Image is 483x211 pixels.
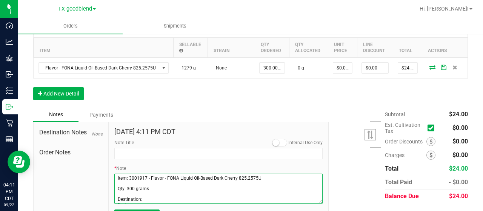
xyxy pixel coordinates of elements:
[420,6,469,12] span: Hi, [PERSON_NAME]!
[123,18,227,34] a: Shipments
[385,111,405,117] span: Subtotal
[78,108,124,122] div: Payments
[288,139,323,146] label: Internal Use Only
[6,119,13,127] inline-svg: Retail
[428,123,438,133] span: Calculate cultivation tax
[438,65,449,69] span: Save Order Detail
[452,151,468,159] span: $0.00
[289,38,328,58] th: Qty Allocated
[3,182,15,202] p: 04:11 PM CDT
[33,108,78,122] div: Notes
[18,18,123,34] a: Orders
[212,65,227,71] span: None
[385,152,426,158] span: Charges
[8,151,30,173] iframe: Resource center
[6,71,13,78] inline-svg: Inbound
[294,65,304,71] span: 0 g
[33,87,84,100] button: Add New Detail
[114,128,323,136] h4: [DATE] 4:11 PM CDT
[452,138,468,145] span: $0.00
[385,122,425,134] span: Est. Cultivation Tax
[385,165,398,172] span: Total
[449,111,468,118] span: $24.00
[114,139,134,146] label: Note Title
[6,54,13,62] inline-svg: Grow
[39,63,159,73] span: Flavor - FONA Liquid Oil-Based Dark Cherry 825.2575U
[333,63,352,73] input: 0
[92,131,103,137] span: None
[255,38,289,58] th: Qty Ordered
[357,38,393,58] th: Line Discount
[449,193,468,200] span: $24.00
[114,165,126,172] label: Note
[449,65,461,69] span: Delete Order Detail
[398,63,417,73] input: 0
[6,136,13,143] inline-svg: Reports
[6,103,13,111] inline-svg: Outbound
[53,23,88,29] span: Orders
[6,38,13,46] inline-svg: Analytics
[208,38,255,58] th: Strain
[328,38,357,58] th: Unit Price
[362,63,388,73] input: 0
[449,165,468,172] span: $24.00
[3,202,15,208] p: 09/22
[34,38,174,58] th: Item
[449,179,468,186] span: - $0.00
[38,62,169,74] span: NO DATA FOUND
[58,6,92,12] span: TX goodblend
[385,193,419,200] span: Balance Due
[422,38,468,58] th: Actions
[178,65,196,71] span: 1279 g
[385,179,412,186] span: Total Paid
[39,148,103,157] span: Order Notes
[6,87,13,94] inline-svg: Inventory
[385,139,426,145] span: Order Discounts
[173,38,208,58] th: Sellable
[260,63,285,73] input: 0
[452,124,468,131] span: $0.00
[393,38,422,58] th: Total
[6,22,13,29] inline-svg: Dashboard
[154,23,197,29] span: Shipments
[39,128,103,137] span: Destination Notes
